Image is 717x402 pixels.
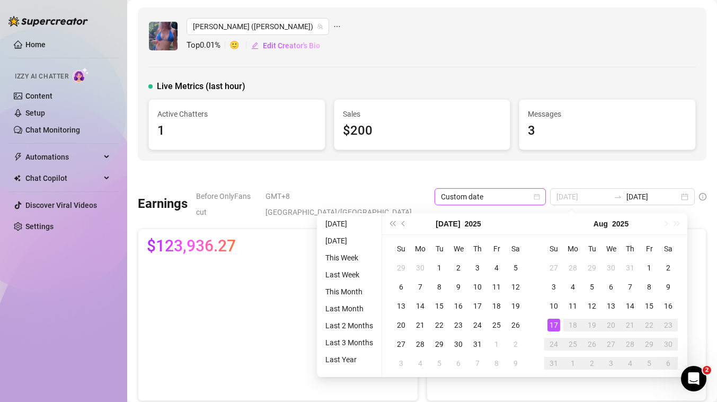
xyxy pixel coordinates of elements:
td: 2025-09-03 [601,354,621,373]
input: Start date [556,191,609,203]
div: 23 [452,319,465,331]
td: 2025-07-04 [487,258,506,277]
div: 30 [662,338,675,351]
td: 2025-07-08 [430,277,449,296]
span: Edit Creator's Bio [263,41,320,50]
div: 7 [624,281,636,293]
td: 2025-08-13 [601,296,621,316]
td: 2025-07-28 [563,258,582,277]
td: 2025-07-27 [544,258,563,277]
li: This Week [321,251,377,264]
div: 30 [414,261,427,274]
div: 20 [605,319,617,331]
span: Top 0.01 % [187,39,229,52]
div: 5 [643,357,656,370]
td: 2025-07-25 [487,316,506,335]
div: 7 [414,281,427,293]
td: 2025-08-01 [487,335,506,354]
li: Last 2 Months [321,319,377,332]
td: 2025-07-20 [392,316,411,335]
div: 19 [509,300,522,312]
td: 2025-07-12 [506,277,525,296]
img: AI Chatter [73,67,89,83]
button: Choose a month [436,213,460,234]
td: 2025-08-07 [621,277,640,296]
div: 9 [509,357,522,370]
span: team [317,23,323,30]
div: 11 [566,300,579,312]
div: 22 [433,319,446,331]
span: thunderbolt [14,153,22,161]
div: 21 [624,319,636,331]
div: 8 [433,281,446,293]
span: 🙂 [229,39,251,52]
button: Choose a month [594,213,608,234]
td: 2025-07-05 [506,258,525,277]
td: 2025-08-04 [411,354,430,373]
td: 2025-08-30 [659,335,678,354]
td: 2025-08-15 [640,296,659,316]
td: 2025-08-05 [582,277,601,296]
div: 11 [490,281,503,293]
span: Sales [343,108,502,120]
td: 2025-08-08 [487,354,506,373]
a: Discover Viral Videos [25,201,97,209]
div: 13 [605,300,617,312]
td: 2025-08-07 [468,354,487,373]
div: 6 [662,357,675,370]
td: 2025-08-08 [640,277,659,296]
td: 2025-07-17 [468,296,487,316]
div: 13 [395,300,408,312]
td: 2025-08-14 [621,296,640,316]
li: Last Month [321,302,377,315]
td: 2025-07-27 [392,335,411,354]
span: Izzy AI Chatter [15,72,68,82]
th: Tu [582,239,601,258]
th: Th [468,239,487,258]
div: 26 [509,319,522,331]
span: edit [251,42,259,49]
td: 2025-07-31 [468,335,487,354]
span: to [614,193,622,201]
td: 2025-08-25 [563,335,582,354]
div: 15 [433,300,446,312]
td: 2025-08-12 [582,296,601,316]
span: swap-right [614,193,622,201]
td: 2025-06-30 [411,258,430,277]
th: Sa [659,239,678,258]
a: Settings [25,222,54,231]
td: 2025-07-01 [430,258,449,277]
div: 3 [528,121,687,141]
td: 2025-07-23 [449,316,468,335]
div: 16 [452,300,465,312]
div: 31 [471,338,484,351]
li: Last 3 Months [321,336,377,349]
td: 2025-08-27 [601,335,621,354]
th: Mo [411,239,430,258]
td: 2025-08-17 [544,316,563,335]
td: 2025-07-22 [430,316,449,335]
span: Active Chatters [157,108,316,120]
td: 2025-08-06 [601,277,621,296]
td: 2025-08-24 [544,335,563,354]
td: 2025-07-13 [392,296,411,316]
span: Chat Copilot [25,170,101,187]
img: Chat Copilot [14,174,21,182]
div: 3 [547,281,560,293]
td: 2025-08-11 [563,296,582,316]
div: 6 [605,281,617,293]
div: 22 [643,319,656,331]
td: 2025-08-19 [582,316,601,335]
div: 28 [566,261,579,274]
td: 2025-09-06 [659,354,678,373]
div: 24 [547,338,560,351]
td: 2025-08-02 [659,258,678,277]
span: info-circle [699,193,706,200]
td: 2025-08-16 [659,296,678,316]
div: 15 [643,300,656,312]
td: 2025-09-04 [621,354,640,373]
th: Tu [430,239,449,258]
div: $200 [343,121,502,141]
td: 2025-09-05 [640,354,659,373]
div: 5 [433,357,446,370]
